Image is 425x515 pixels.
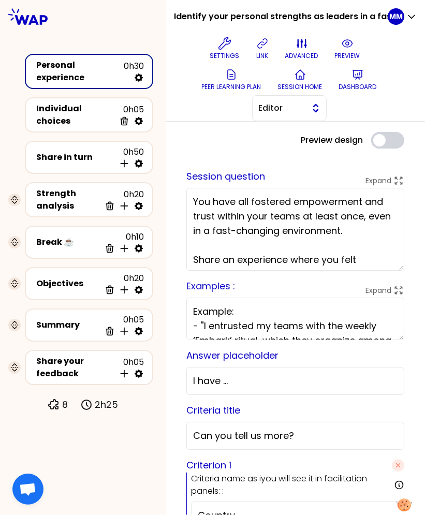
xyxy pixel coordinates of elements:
div: 0h50 [115,146,144,169]
button: Dashboard [335,64,381,95]
div: Share in turn [36,151,115,164]
label: Session question [186,170,265,183]
div: 0h20 [100,272,144,295]
p: Dashboard [339,83,377,91]
button: link [252,33,273,64]
p: 2h25 [95,398,118,412]
p: link [256,52,268,60]
button: preview [331,33,364,64]
div: Objectives [36,277,100,290]
div: Personal experience [36,59,124,84]
label: Criteria title [186,404,240,417]
button: Editor [252,95,327,121]
label: Examples : [186,279,235,292]
div: 0h20 [100,188,144,211]
div: Break ☕️ [36,236,100,248]
p: Expand [365,175,391,186]
p: MM [389,11,403,22]
button: advanced [281,33,323,64]
p: 8 [62,398,68,412]
textarea: You have all fostered empowerment and trust within your teams at least once, even in a fast-chang... [186,188,404,271]
div: Summary [36,319,100,331]
label: Preview design [301,134,363,146]
button: MM [388,8,417,25]
p: advanced [285,52,318,60]
div: 0h30 [124,60,144,83]
p: Session home [278,83,323,91]
p: preview [335,52,360,60]
button: Settings [206,33,244,64]
span: Editor [259,102,305,114]
div: 0h10 [100,231,144,254]
textarea: Example: - "I entrusted my teams with the weekly ‘Embark’ ritual, which they organize among thems... [186,298,404,340]
div: 0h05 [100,314,144,336]
div: Ouvrir le chat [12,474,43,505]
div: Share your feedback [36,355,115,380]
p: Expand [365,285,391,296]
label: Answer placeholder [186,349,279,362]
p: Peer learning plan [202,83,261,91]
div: Individual choices [36,102,115,127]
p: Settings [210,52,240,60]
p: Criteria name as iyou will see it in facilitation panels: : [191,473,392,497]
div: Strength analysis [36,187,100,212]
div: 0h05 [115,356,144,379]
div: 0h05 [115,104,144,126]
label: Criterion 1 [186,458,231,473]
button: Peer learning plan [198,64,266,95]
button: Session home [274,64,327,95]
